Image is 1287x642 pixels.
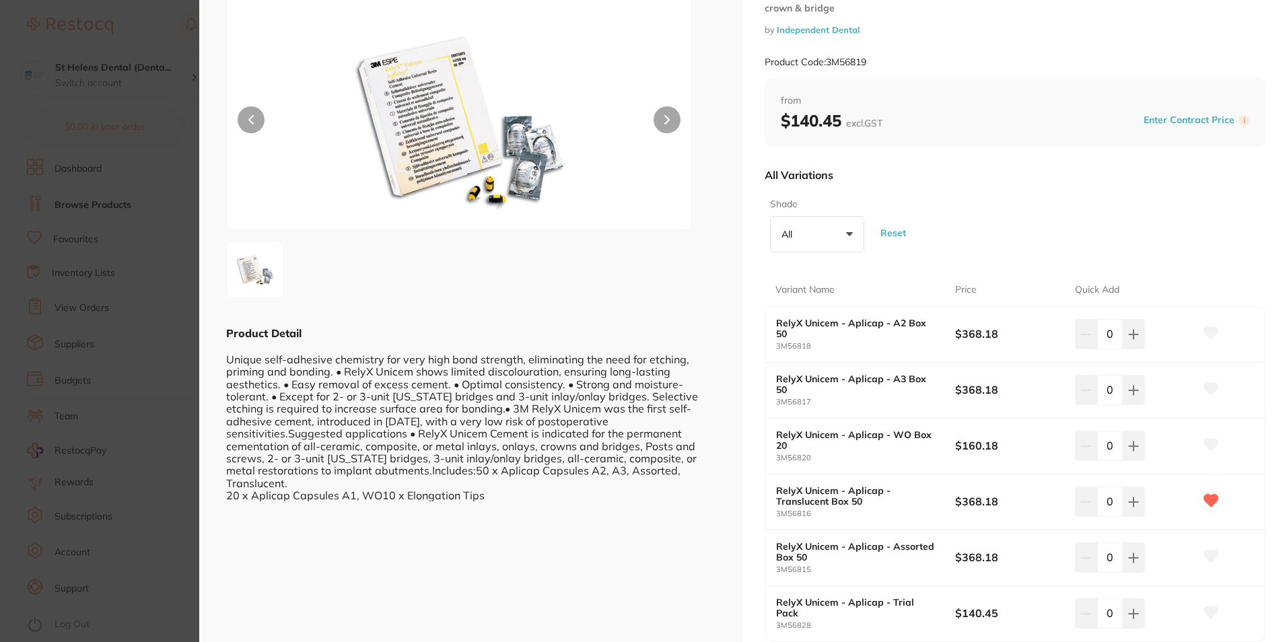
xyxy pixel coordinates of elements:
[876,209,910,258] button: Reset
[955,283,977,297] p: Price
[770,216,864,252] button: All
[776,621,955,630] small: 3M56828
[226,326,302,340] b: Product Detail
[776,597,938,618] b: RelyX Unicem - Aplicap - Trial Pack
[776,565,955,574] small: 3M56815
[955,494,1063,509] b: $368.18
[765,3,1265,14] small: crown & bridge
[775,283,835,297] p: Variant Name
[955,382,1063,397] b: $368.18
[955,326,1063,341] b: $368.18
[776,429,938,451] b: RelyX Unicem - Aplicap - WO Box 20
[955,438,1063,453] b: $160.18
[1075,283,1119,297] p: Quick Add
[226,341,716,501] div: Unique self-adhesive chemistry for very high bond strength, eliminating the need for etching, pri...
[846,117,882,129] span: excl. GST
[776,509,955,518] small: 3M56816
[231,246,279,294] img: PTE5MjA
[776,342,955,351] small: 3M56818
[776,485,938,507] b: RelyX Unicem - Aplicap - Translucent Box 50
[781,94,1249,108] span: from
[955,606,1063,620] b: $140.45
[777,24,860,35] a: Independent Dental
[770,198,860,211] label: Shade
[776,373,938,395] b: RelyX Unicem - Aplicap - A3 Box 50
[320,17,598,229] img: PTE5MjA
[776,541,938,563] b: RelyX Unicem - Aplicap - Assorted Box 50
[776,398,955,406] small: 3M56817
[776,454,955,462] small: 3M56820
[781,228,798,240] p: All
[781,110,882,131] b: $140.45
[765,168,833,182] p: All Variations
[765,25,1265,35] small: by
[1140,114,1239,127] button: Enter Contract Price
[1239,115,1249,126] label: i
[765,57,866,68] small: Product Code: 3M56819
[955,550,1063,565] b: $368.18
[776,318,938,339] b: RelyX Unicem - Aplicap - A2 Box 50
